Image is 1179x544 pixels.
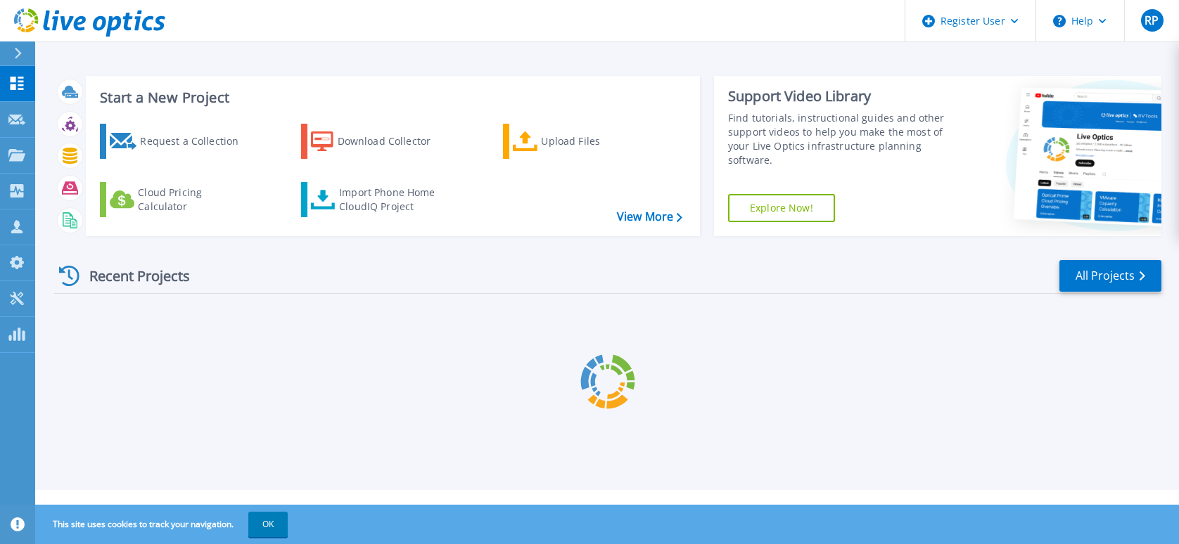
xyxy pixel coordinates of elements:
[338,127,450,155] div: Download Collector
[301,124,458,159] a: Download Collector
[140,127,253,155] div: Request a Collection
[503,124,660,159] a: Upload Files
[541,127,654,155] div: Upload Files
[728,111,954,167] div: Find tutorials, instructional guides and other support videos to help you make the most of your L...
[100,124,257,159] a: Request a Collection
[1145,15,1159,26] span: RP
[39,512,288,537] span: This site uses cookies to track your navigation.
[728,194,835,222] a: Explore Now!
[617,210,682,224] a: View More
[100,90,682,105] h3: Start a New Project
[54,259,209,293] div: Recent Projects
[100,182,257,217] a: Cloud Pricing Calculator
[138,186,250,214] div: Cloud Pricing Calculator
[339,186,449,214] div: Import Phone Home CloudIQ Project
[1059,260,1161,292] a: All Projects
[728,87,954,105] div: Support Video Library
[248,512,288,537] button: OK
